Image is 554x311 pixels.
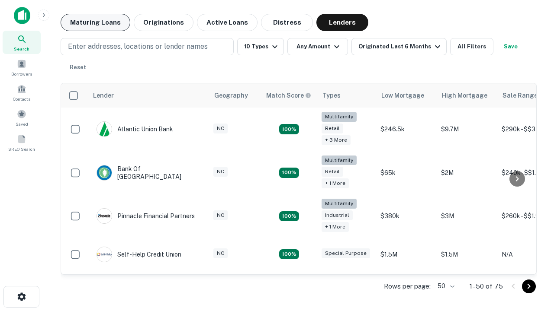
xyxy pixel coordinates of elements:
td: $1.5M [437,238,497,271]
div: Multifamily [322,112,357,122]
div: Matching Properties: 11, hasApolloMatch: undefined [279,249,299,260]
a: Contacts [3,81,41,104]
img: picture [97,247,112,262]
div: 50 [434,280,456,292]
iframe: Chat Widget [511,242,554,283]
a: Search [3,31,41,54]
td: $1.5M [376,238,437,271]
div: Atlantic Union Bank [97,121,173,137]
p: Rows per page: [384,281,431,292]
div: NC [213,210,228,220]
th: Geography [209,83,261,108]
div: Low Mortgage [381,90,424,101]
div: + 3 more [322,135,351,145]
td: $246.5k [376,108,437,151]
div: NC [213,167,228,177]
button: Go to next page [522,279,536,293]
th: Low Mortgage [376,83,437,108]
a: Borrowers [3,56,41,79]
div: Retail [322,124,343,133]
h6: Match Score [266,91,309,100]
button: Enter addresses, locations or lender names [61,38,234,55]
button: Any Amount [287,38,348,55]
div: Types [322,90,341,101]
div: Pinnacle Financial Partners [97,208,195,224]
img: picture [97,165,112,180]
div: Multifamily [322,155,357,165]
p: 1–50 of 75 [470,281,503,292]
th: Lender [88,83,209,108]
td: $380k [376,194,437,238]
div: Lender [93,90,114,101]
button: Originations [134,14,193,31]
span: Search [14,45,29,52]
div: Special Purpose [322,248,370,258]
span: SREO Search [8,146,35,152]
button: Lenders [316,14,368,31]
div: + 1 more [322,178,349,188]
div: Matching Properties: 17, hasApolloMatch: undefined [279,168,299,178]
div: NC [213,248,228,258]
td: $9.7M [437,108,497,151]
th: High Mortgage [437,83,497,108]
button: 10 Types [237,38,284,55]
button: Maturing Loans [61,14,130,31]
button: All Filters [450,38,493,55]
div: Retail [322,167,343,177]
span: Saved [16,121,28,127]
div: Self-help Credit Union [97,247,181,262]
button: Originated Last 6 Months [351,38,447,55]
div: + 1 more [322,222,349,232]
div: Bank Of [GEOGRAPHIC_DATA] [97,165,200,181]
button: Save your search to get updates of matches that match your search criteria. [497,38,525,55]
button: Reset [64,59,92,76]
button: Distress [261,14,313,31]
a: Saved [3,106,41,129]
img: capitalize-icon.png [14,7,30,24]
div: Geography [214,90,248,101]
td: $2M [437,151,497,195]
p: Enter addresses, locations or lender names [68,41,208,52]
div: Matching Properties: 13, hasApolloMatch: undefined [279,211,299,222]
a: SREO Search [3,131,41,154]
img: picture [97,122,112,136]
td: $65k [376,151,437,195]
div: Matching Properties: 10, hasApolloMatch: undefined [279,124,299,134]
img: picture [97,209,112,223]
div: Capitalize uses an advanced AI algorithm to match your search with the best lender. The match sco... [266,91,311,100]
button: Active Loans [197,14,258,31]
div: High Mortgage [442,90,487,101]
div: Multifamily [322,199,357,209]
div: Sale Range [502,90,538,101]
span: Contacts [13,95,30,102]
th: Capitalize uses an advanced AI algorithm to match your search with the best lender. The match sco... [261,83,317,108]
div: Originated Last 6 Months [358,41,443,52]
td: $3M [437,194,497,238]
span: Borrowers [11,70,32,77]
div: Industrial [322,210,353,220]
div: NC [213,124,228,133]
th: Types [317,83,376,108]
